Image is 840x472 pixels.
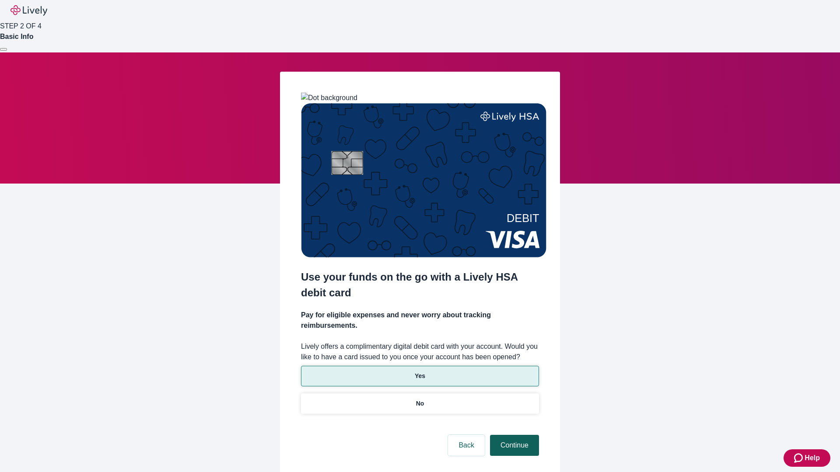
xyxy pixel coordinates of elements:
[301,93,357,103] img: Dot background
[415,371,425,381] p: Yes
[301,310,539,331] h4: Pay for eligible expenses and never worry about tracking reimbursements.
[805,453,820,463] span: Help
[416,399,424,408] p: No
[301,103,546,257] img: Debit card
[448,435,485,456] button: Back
[794,453,805,463] svg: Zendesk support icon
[490,435,539,456] button: Continue
[301,366,539,386] button: Yes
[301,393,539,414] button: No
[10,5,47,16] img: Lively
[301,269,539,301] h2: Use your funds on the go with a Lively HSA debit card
[784,449,830,467] button: Zendesk support iconHelp
[301,341,539,362] label: Lively offers a complimentary digital debit card with your account. Would you like to have a card...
